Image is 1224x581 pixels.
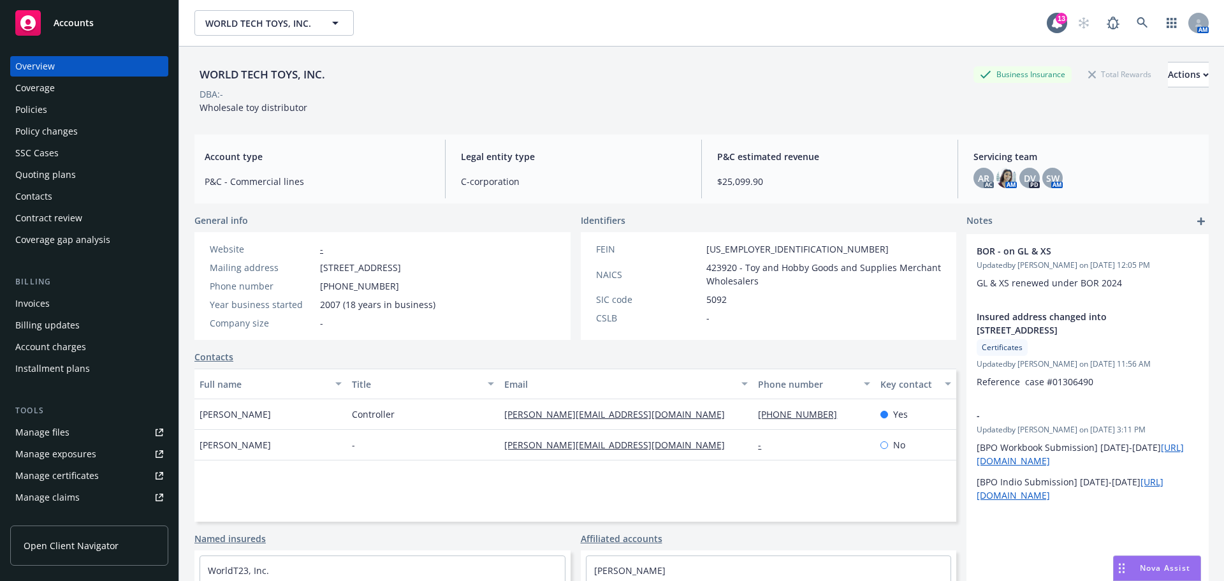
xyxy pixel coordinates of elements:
[1159,10,1184,36] a: Switch app
[504,439,735,451] a: [PERSON_NAME][EMAIL_ADDRESS][DOMAIN_NAME]
[10,276,168,288] div: Billing
[10,293,168,314] a: Invoices
[581,532,662,545] a: Affiliated accounts
[880,378,937,391] div: Key contact
[977,376,1093,388] span: Reference case #01306490
[15,143,59,163] div: SSC Cases
[1046,172,1060,185] span: SW
[15,56,55,77] div: Overview
[210,298,315,311] div: Year business started
[1168,62,1209,87] button: Actions
[1024,172,1036,185] span: DV
[15,121,78,142] div: Policy changes
[977,475,1198,502] p: [BPO Indio Submission] [DATE]-[DATE]
[10,444,168,464] a: Manage exposures
[1082,66,1158,82] div: Total Rewards
[208,564,269,577] a: WorldT23, Inc.
[24,539,119,552] span: Open Client Navigator
[15,165,76,185] div: Quoting plans
[54,18,94,28] span: Accounts
[717,175,942,188] span: $25,099.90
[15,466,99,486] div: Manage certificates
[10,56,168,77] a: Overview
[966,300,1209,399] div: Insured address changed into [STREET_ADDRESS]CertificatesUpdatedby [PERSON_NAME] on [DATE] 11:56 ...
[352,438,355,452] span: -
[194,532,266,545] a: Named insureds
[1056,13,1067,24] div: 13
[966,214,993,229] span: Notes
[320,261,401,274] span: [STREET_ADDRESS]
[15,78,55,98] div: Coverage
[194,66,330,83] div: WORLD TECH TOYS, INC.
[10,208,168,228] a: Contract review
[10,186,168,207] a: Contacts
[15,99,47,120] div: Policies
[320,279,399,293] span: [PHONE_NUMBER]
[706,311,710,325] span: -
[10,5,168,41] a: Accounts
[200,408,271,421] span: [PERSON_NAME]
[200,87,223,101] div: DBA: -
[15,186,52,207] div: Contacts
[966,234,1209,300] div: BOR - on GL & XSUpdatedby [PERSON_NAME] on [DATE] 12:05 PMGL & XS renewed under BOR 2024
[15,315,80,335] div: Billing updates
[15,293,50,314] div: Invoices
[758,439,771,451] a: -
[1113,555,1201,581] button: Nova Assist
[10,466,168,486] a: Manage certificates
[977,358,1198,370] span: Updated by [PERSON_NAME] on [DATE] 11:56 AM
[210,279,315,293] div: Phone number
[596,293,701,306] div: SIC code
[982,342,1023,353] span: Certificates
[594,564,666,577] a: [PERSON_NAME]
[10,78,168,98] a: Coverage
[978,172,989,185] span: AR
[1071,10,1096,36] a: Start snowing
[194,214,248,227] span: General info
[15,208,82,228] div: Contract review
[977,277,1122,289] span: GL & XS renewed under BOR 2024
[320,316,323,330] span: -
[1140,563,1190,573] span: Nova Assist
[706,293,727,306] span: 5092
[966,399,1209,512] div: -Updatedby [PERSON_NAME] on [DATE] 3:11 PM[BPO Workbook Submission] [DATE]-[DATE][URL][DOMAIN_NAM...
[10,165,168,185] a: Quoting plans
[15,509,75,529] div: Manage BORs
[1114,556,1130,580] div: Drag to move
[10,487,168,508] a: Manage claims
[205,150,430,163] span: Account type
[758,408,847,420] a: [PHONE_NUMBER]
[596,242,701,256] div: FEIN
[15,444,96,464] div: Manage exposures
[10,143,168,163] a: SSC Cases
[977,441,1198,467] p: [BPO Workbook Submission] [DATE]-[DATE]
[205,17,316,30] span: WORLD TECH TOYS, INC.
[347,369,499,399] button: Title
[194,10,354,36] button: WORLD TECH TOYS, INC.
[210,242,315,256] div: Website
[893,438,905,452] span: No
[1193,214,1209,229] a: add
[15,487,80,508] div: Manage claims
[706,242,889,256] span: [US_EMPLOYER_IDENTIFICATION_NUMBER]
[893,408,908,421] span: Yes
[320,243,323,255] a: -
[10,509,168,529] a: Manage BORs
[596,268,701,281] div: NAICS
[461,150,686,163] span: Legal entity type
[461,175,686,188] span: C-corporation
[977,310,1165,337] span: Insured address changed into [STREET_ADDRESS]
[10,315,168,335] a: Billing updates
[977,409,1165,422] span: -
[717,150,942,163] span: P&C estimated revenue
[10,337,168,357] a: Account charges
[352,378,480,391] div: Title
[996,168,1017,188] img: photo
[15,422,69,443] div: Manage files
[758,378,856,391] div: Phone number
[977,260,1198,271] span: Updated by [PERSON_NAME] on [DATE] 12:05 PM
[977,424,1198,436] span: Updated by [PERSON_NAME] on [DATE] 3:11 PM
[10,121,168,142] a: Policy changes
[1130,10,1155,36] a: Search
